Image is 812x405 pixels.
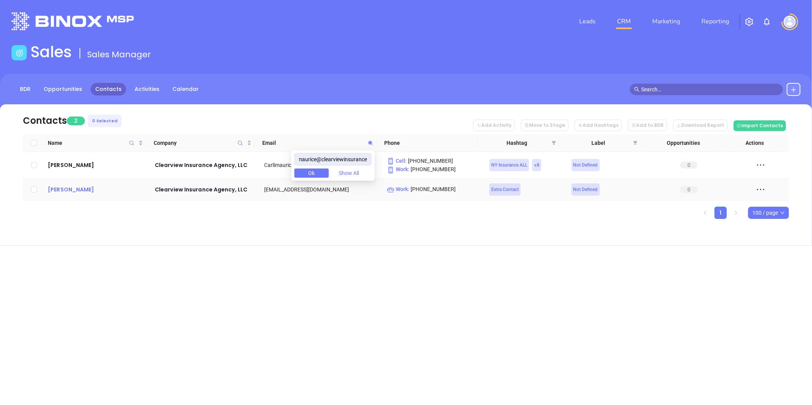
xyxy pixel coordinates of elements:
span: Label [567,139,630,147]
a: Clearview Insurance Agency, LLC [155,160,253,170]
span: Company [154,139,245,147]
div: Page Size [748,207,789,219]
a: Contacts [91,83,126,96]
div: 0 Selected [88,115,122,127]
span: Cell : [387,158,407,164]
button: Show All [332,168,366,178]
span: Email [262,139,365,147]
h1: Sales [31,43,72,61]
li: 1 [715,207,727,219]
span: 100 / page [752,207,785,219]
span: Work : [387,166,409,172]
span: Not Defined [573,185,598,194]
span: filter [633,141,638,145]
span: Not Defined [573,161,598,169]
span: Ok [309,169,315,177]
button: right [730,207,742,219]
span: Name [48,139,137,147]
img: logo [11,12,134,30]
a: CRM [614,14,634,29]
span: filter [552,141,556,145]
li: Next Page [730,207,742,219]
span: Show All [339,169,359,177]
button: left [699,207,711,219]
button: Ok [294,168,329,178]
a: Marketing [649,14,683,29]
span: filter [632,137,639,149]
th: Actions [722,134,783,152]
input: Search [294,153,372,165]
a: [PERSON_NAME] [48,160,144,170]
a: Opportunities [39,83,87,96]
span: NY Insurance ALL [491,161,527,169]
img: iconNotification [762,17,771,26]
img: user [784,16,796,28]
th: Name [45,134,146,152]
div: Contacts [23,114,67,128]
th: Company [146,134,254,152]
a: [PERSON_NAME] [48,185,144,194]
th: Opportunities [641,134,722,152]
a: Leads [576,14,599,29]
span: Sales Manager [87,49,151,60]
span: Hashtag [486,139,549,147]
button: Import Contacts [734,120,786,131]
span: right [734,211,738,215]
p: [PHONE_NUMBER] [387,165,479,173]
a: Activities [130,83,164,96]
span: + 8 [534,161,539,169]
li: Previous Page [699,207,711,219]
span: 0 [680,186,698,193]
span: left [703,211,708,215]
p: [PHONE_NUMBER] [387,157,479,165]
input: Search… [641,85,779,94]
p: [PHONE_NUMBER] [387,185,479,193]
span: Extra Contact [491,185,519,194]
span: 0 [680,162,698,168]
span: 2 [67,117,85,125]
a: BDR [15,83,35,96]
a: Calendar [168,83,203,96]
span: search [634,87,640,92]
a: Clearview Insurance Agency, LLC [155,185,253,194]
img: iconSetting [745,17,754,26]
span: Work : [387,186,409,192]
div: [EMAIL_ADDRESS][DOMAIN_NAME] [264,185,376,194]
span: filter [550,137,558,149]
a: 1 [715,207,726,219]
a: Reporting [698,14,732,29]
div: Carlimaurice@clearviewinsurance [264,161,376,169]
th: Phone [377,134,478,152]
